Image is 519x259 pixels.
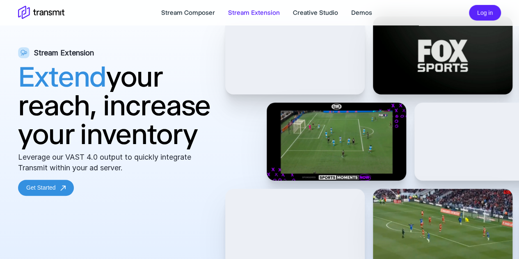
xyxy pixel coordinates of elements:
[18,180,74,196] a: Get Started
[18,60,106,94] span: Extend
[351,8,372,18] a: Demos
[293,8,338,18] a: Creative Studio
[469,5,501,21] button: Log in
[469,8,501,16] a: Log in
[18,152,203,173] div: Leverage our VAST 4.0 output to quickly integrate Transmit within your ad server.
[228,8,280,18] a: Stream Extension
[34,48,94,58] p: Stream Extension
[18,62,213,149] h1: your reach, increase your inventory
[161,8,215,18] a: Stream Composer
